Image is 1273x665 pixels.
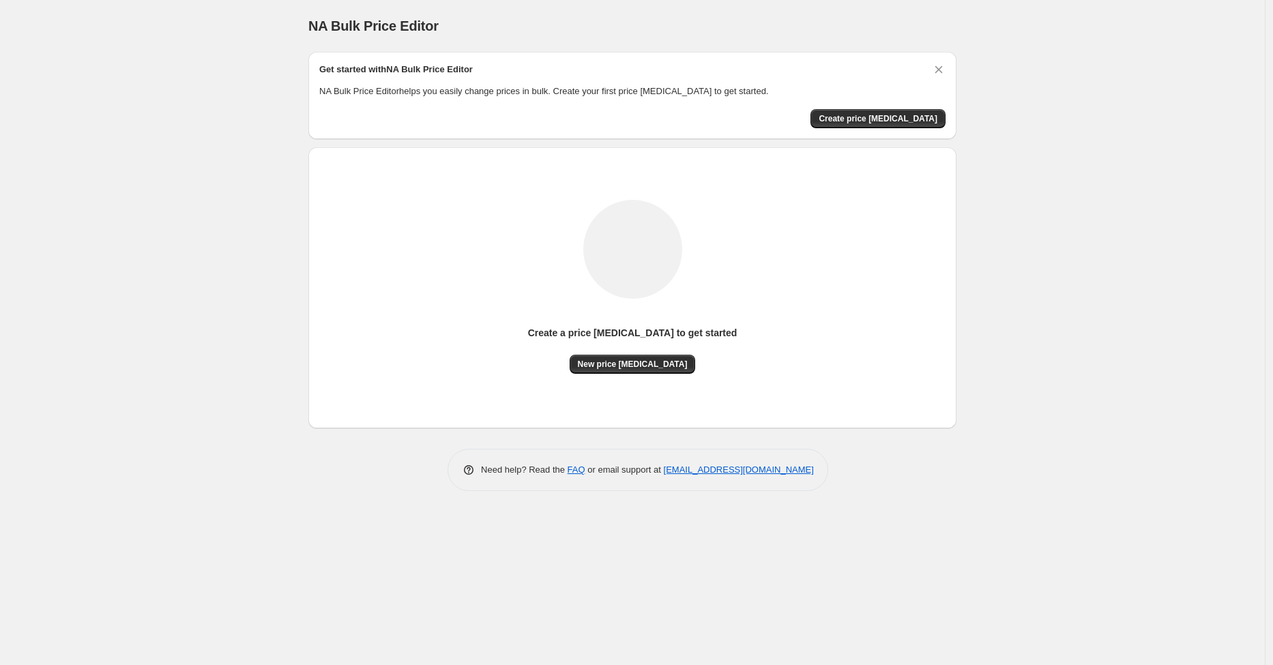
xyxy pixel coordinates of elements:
button: New price [MEDICAL_DATA] [570,355,696,374]
button: Dismiss card [932,63,946,76]
p: NA Bulk Price Editor helps you easily change prices in bulk. Create your first price [MEDICAL_DAT... [319,85,946,98]
a: FAQ [568,464,585,475]
button: Create price change job [810,109,946,128]
span: Need help? Read the [481,464,568,475]
span: Create price [MEDICAL_DATA] [819,113,937,124]
span: New price [MEDICAL_DATA] [578,359,688,370]
span: or email support at [585,464,664,475]
p: Create a price [MEDICAL_DATA] to get started [528,326,737,340]
h2: Get started with NA Bulk Price Editor [319,63,473,76]
span: NA Bulk Price Editor [308,18,439,33]
a: [EMAIL_ADDRESS][DOMAIN_NAME] [664,464,814,475]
